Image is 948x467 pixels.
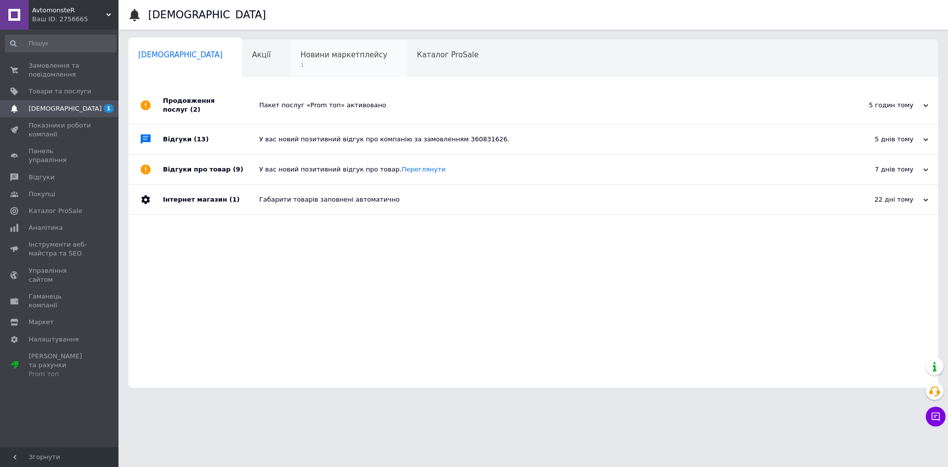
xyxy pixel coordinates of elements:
span: Каталог ProSale [29,207,82,215]
span: Аналітика [29,223,63,232]
span: Панель управління [29,147,91,165]
span: Акції [252,50,271,59]
span: Замовлення та повідомлення [29,61,91,79]
span: [PERSON_NAME] та рахунки [29,352,91,379]
span: 1 [300,61,387,69]
div: Ваш ID: 2756665 [32,15,118,24]
span: Інструменти веб-майстра та SEO [29,240,91,258]
input: Пошук [5,35,117,52]
div: 5 годин тому [829,101,928,110]
span: Показники роботи компанії [29,121,91,139]
span: AvtomonsteR [32,6,106,15]
span: (1) [229,196,239,203]
span: (9) [233,166,243,173]
div: У вас новий позитивний відгук про компанію за замовленням 360831626. [259,135,829,144]
span: 1 [104,104,114,113]
div: Продовження послуг [163,86,259,124]
span: Каталог ProSale [417,50,478,59]
span: Гаманець компанії [29,292,91,310]
div: 22 дні тому [829,195,928,204]
span: Налаштування [29,335,79,344]
span: (13) [194,135,209,143]
div: Габарити товарів заповнені автоматично [259,195,829,204]
span: Управління сайтом [29,266,91,284]
span: Покупці [29,190,55,199]
span: Маркет [29,318,54,327]
div: Prom топ [29,370,91,379]
span: (2) [190,106,200,113]
div: 5 днів тому [829,135,928,144]
div: Пакет послуг «Prom топ» активовано [259,101,829,110]
span: Новини маркетплейсу [300,50,387,59]
span: [DEMOGRAPHIC_DATA] [29,104,102,113]
span: Товари та послуги [29,87,91,96]
button: Чат з покупцем [926,407,946,426]
span: Відгуки [29,173,54,182]
span: [DEMOGRAPHIC_DATA] [138,50,223,59]
div: 7 днів тому [829,165,928,174]
h1: [DEMOGRAPHIC_DATA] [148,9,266,21]
div: У вас новий позитивний відгук про товар. [259,165,829,174]
div: Відгуки про товар [163,155,259,184]
div: Інтернет магазин [163,185,259,214]
a: Переглянути [401,166,445,173]
div: Відгуки [163,125,259,154]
